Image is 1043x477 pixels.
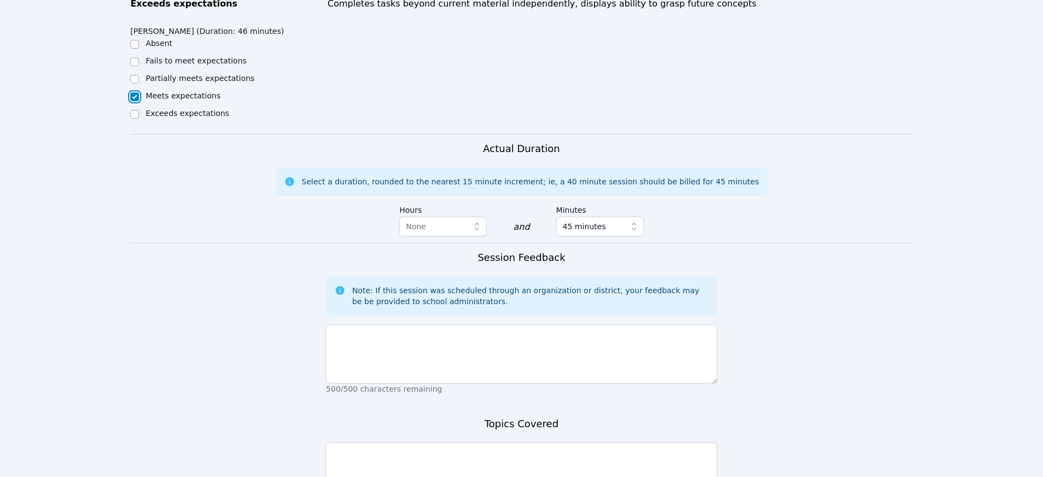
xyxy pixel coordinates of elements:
[352,285,708,307] div: Note: If this session was scheduled through an organization or district, your feedback may be be ...
[406,222,426,231] span: None
[513,220,529,234] div: and
[326,383,717,394] p: 500/500 characters remaining
[146,74,255,83] label: Partially meets expectations
[556,217,644,236] button: 45 minutes
[477,250,565,265] h3: Session Feedback
[399,217,487,236] button: None
[146,39,172,48] label: Absent
[399,200,487,217] label: Hours
[146,109,229,118] label: Exceeds expectations
[556,200,644,217] label: Minutes
[130,21,284,38] legend: [PERSON_NAME] (Duration: 46 minutes)
[146,56,246,65] label: Fails to meet expectations
[485,416,558,432] h3: Topics Covered
[563,220,606,233] span: 45 minutes
[483,141,560,156] h3: Actual Duration
[302,176,759,187] div: Select a duration, rounded to the nearest 15 minute increment; ie, a 40 minute session should be ...
[146,91,221,100] label: Meets expectations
